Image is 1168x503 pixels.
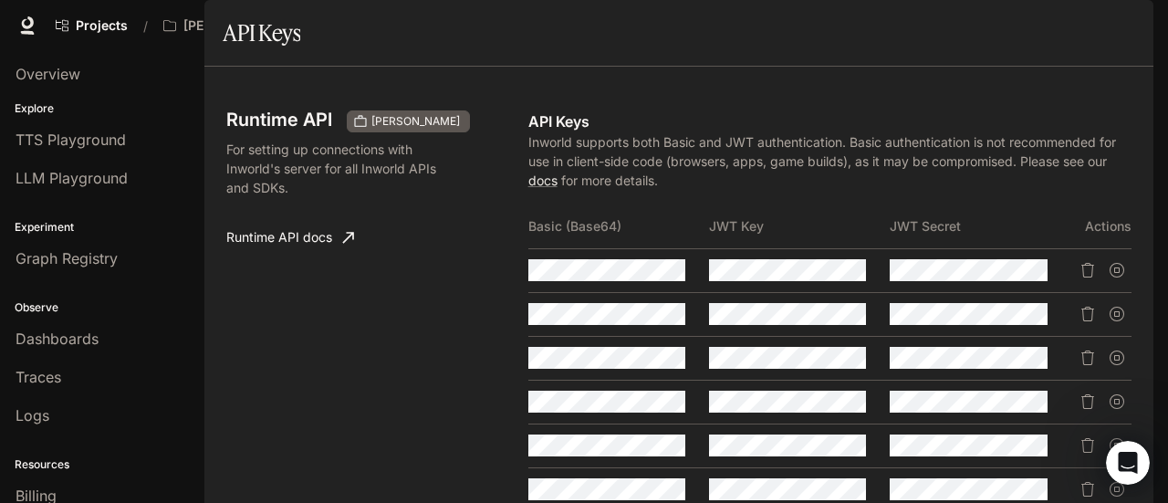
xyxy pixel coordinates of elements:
button: Suspend API key [1102,299,1131,329]
a: Go to projects [47,7,136,44]
a: docs [528,173,558,188]
h3: Runtime API [226,110,332,129]
div: / [136,16,155,36]
p: API Keys [528,110,1131,132]
a: Runtime API docs [219,219,361,256]
button: Delete API key [1073,256,1102,285]
button: All workspaces [155,7,314,44]
button: Delete API key [1073,299,1102,329]
th: JWT Secret [890,204,1070,248]
button: Suspend API key [1102,343,1131,372]
p: For setting up connections with Inworld's server for all Inworld APIs and SDKs. [226,140,442,197]
p: [PERSON_NAME] [183,18,286,34]
div: These keys will apply to your current workspace only [347,110,470,132]
button: Suspend API key [1102,431,1131,460]
th: JWT Key [709,204,890,248]
span: [PERSON_NAME] [364,113,467,130]
iframe: Intercom live chat [1106,441,1150,485]
h1: API Keys [223,15,300,51]
span: Projects [76,18,128,34]
button: Delete API key [1073,387,1102,416]
button: Suspend API key [1102,387,1131,416]
button: Delete API key [1073,431,1102,460]
th: Basic (Base64) [528,204,709,248]
button: Delete API key [1073,343,1102,372]
p: Inworld supports both Basic and JWT authentication. Basic authentication is not recommended for u... [528,132,1131,190]
th: Actions [1071,204,1131,248]
button: Suspend API key [1102,256,1131,285]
